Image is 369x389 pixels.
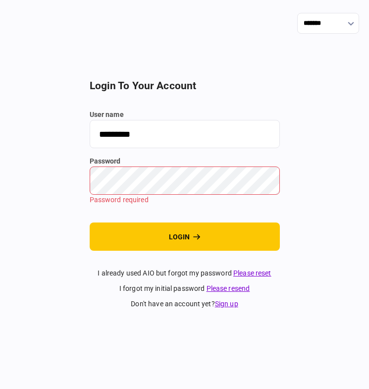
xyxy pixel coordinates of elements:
[90,156,280,167] label: password
[90,167,280,195] input: password
[233,269,271,277] a: Please reset
[90,120,280,148] input: user name
[215,300,238,308] a: Sign up
[90,110,280,120] label: user name
[297,13,359,34] input: show language options
[207,284,250,292] a: Please resend
[90,268,280,278] div: I already used AIO but forgot my password
[90,195,280,205] div: Password required
[90,222,280,251] button: login
[90,80,280,92] h2: login to your account
[90,299,280,309] div: don't have an account yet ?
[90,283,280,294] div: I forgot my initial password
